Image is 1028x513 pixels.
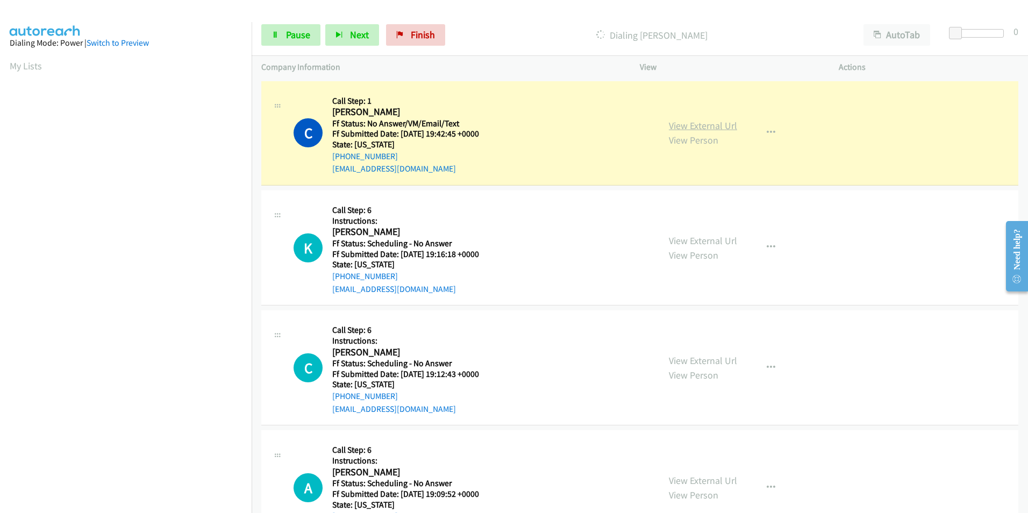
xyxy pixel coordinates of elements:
[10,60,42,72] a: My Lists
[332,96,492,106] h5: Call Step: 1
[332,369,479,380] h5: Ff Submitted Date: [DATE] 19:12:43 +0000
[386,24,445,46] a: Finish
[669,249,718,261] a: View Person
[640,61,819,74] p: View
[261,24,320,46] a: Pause
[332,346,479,359] h2: [PERSON_NAME]
[332,226,492,238] h2: [PERSON_NAME]
[294,118,323,147] h1: C
[332,325,479,336] h5: Call Step: 6
[294,353,323,382] h1: C
[332,455,574,466] h5: Instructions:
[332,205,492,216] h5: Call Step: 6
[669,369,718,381] a: View Person
[669,134,718,146] a: View Person
[325,24,379,46] button: Next
[332,238,492,249] h5: Ff Status: Scheduling - No Answer
[839,61,1018,74] p: Actions
[332,259,492,270] h5: State: [US_STATE]
[332,466,574,479] h2: [PERSON_NAME]
[997,213,1028,299] iframe: Resource Center
[954,29,1004,38] div: Delay between calls (in seconds)
[10,37,242,49] div: Dialing Mode: Power |
[332,139,492,150] h5: State: [US_STATE]
[294,233,323,262] div: The call is yet to be attempted
[332,106,492,118] h2: [PERSON_NAME]
[332,284,456,294] a: [EMAIL_ADDRESS][DOMAIN_NAME]
[332,216,492,226] h5: Instructions:
[332,271,398,281] a: [PHONE_NUMBER]
[863,24,930,46] button: AutoTab
[332,489,574,500] h5: Ff Submitted Date: [DATE] 19:09:52 +0000
[261,61,620,74] p: Company Information
[669,119,737,132] a: View External Url
[332,151,398,161] a: [PHONE_NUMBER]
[669,354,737,367] a: View External Url
[460,28,844,42] p: Dialing [PERSON_NAME]
[332,249,492,260] h5: Ff Submitted Date: [DATE] 19:16:18 +0000
[669,489,718,501] a: View Person
[332,404,456,414] a: [EMAIL_ADDRESS][DOMAIN_NAME]
[332,358,479,369] h5: Ff Status: Scheduling - No Answer
[332,391,398,401] a: [PHONE_NUMBER]
[332,379,479,390] h5: State: [US_STATE]
[1013,24,1018,39] div: 0
[669,234,737,247] a: View External Url
[294,353,323,382] div: The call is yet to be attempted
[294,473,323,502] div: The call is yet to be attempted
[286,28,310,41] span: Pause
[669,474,737,487] a: View External Url
[411,28,435,41] span: Finish
[332,445,574,455] h5: Call Step: 6
[87,38,149,48] a: Switch to Preview
[294,473,323,502] h1: A
[332,129,492,139] h5: Ff Submitted Date: [DATE] 19:42:45 +0000
[332,163,456,174] a: [EMAIL_ADDRESS][DOMAIN_NAME]
[332,500,574,510] h5: State: [US_STATE]
[294,233,323,262] h1: K
[332,336,479,346] h5: Instructions:
[350,28,369,41] span: Next
[332,478,574,489] h5: Ff Status: Scheduling - No Answer
[332,118,492,129] h5: Ff Status: No Answer/VM/Email/Text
